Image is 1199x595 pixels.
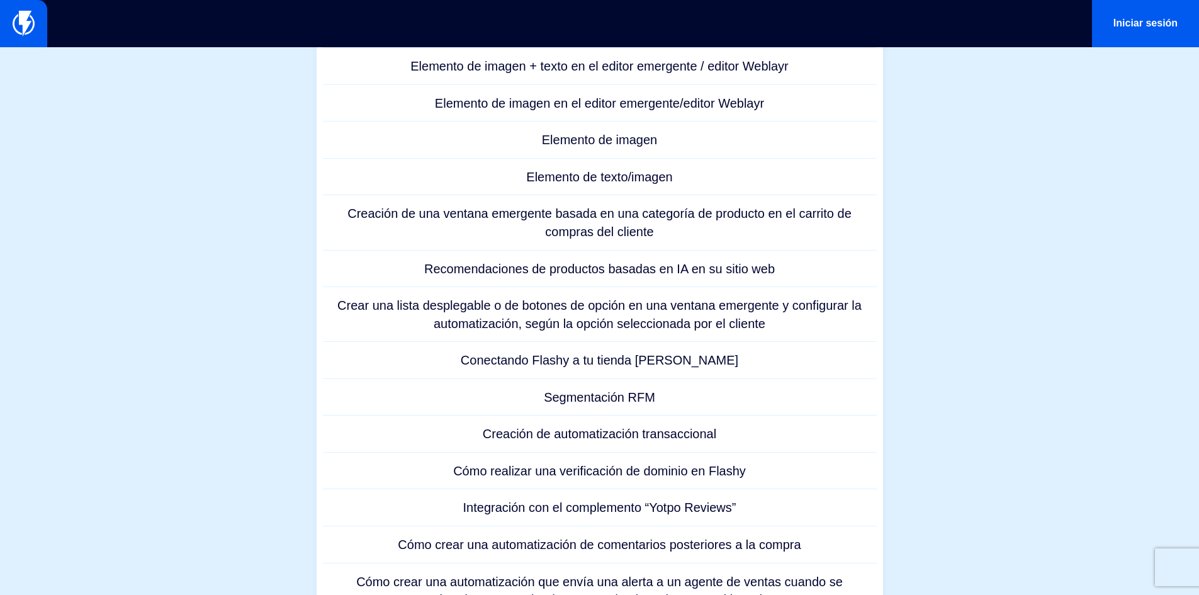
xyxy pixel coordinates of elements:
[337,298,862,331] font: Crear una lista desplegable o de botones de opción en una ventana emergente y configurar la autom...
[542,133,657,147] font: Elemento de imagen
[483,427,716,441] font: Creación de automatización transaccional
[323,526,877,564] a: Cómo crear una automatización de comentarios posteriores a la compra
[323,342,877,379] a: Conectando Flashy a tu tienda [PERSON_NAME]
[323,287,877,342] a: Crear una lista desplegable o de botones de opción en una ventana emergente y configurar la autom...
[323,122,877,159] a: Elemento de imagen
[323,489,877,526] a: Integración con el complemento “Yotpo Reviews”
[461,353,738,367] font: Conectando Flashy a tu tienda [PERSON_NAME]
[323,159,877,196] a: Elemento de texto/imagen
[323,251,877,288] a: Recomendaciones de productos basadas en IA en su sitio web
[463,501,736,514] font: Integración con el complemento “Yotpo Reviews”
[323,48,877,85] a: Elemento de imagen + texto en el editor emergente / editor Weblayr
[526,170,672,184] font: Elemento de texto/imagen
[424,262,775,276] font: Recomendaciones de productos basadas en IA en su sitio web
[323,416,877,453] a: Creación de automatización transaccional
[398,538,801,552] font: Cómo crear una automatización de comentarios posteriores a la compra
[323,453,877,490] a: Cómo realizar una verificación de dominio en Flashy
[323,195,877,250] a: Creación de una ventana emergente basada en una categoría de producto en el carrito de compras de...
[435,96,764,110] font: Elemento de imagen en el editor emergente/editor Weblayr
[347,207,852,239] font: Creación de una ventana emergente basada en una categoría de producto en el carrito de compras de...
[1113,18,1178,28] font: Iniciar sesión
[544,390,655,404] font: Segmentación RFM
[323,85,877,122] a: Elemento de imagen en el editor emergente/editor Weblayr
[323,379,877,416] a: Segmentación RFM
[410,59,789,73] font: Elemento de imagen + texto en el editor emergente / editor Weblayr
[453,464,746,478] font: Cómo realizar una verificación de dominio en Flashy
